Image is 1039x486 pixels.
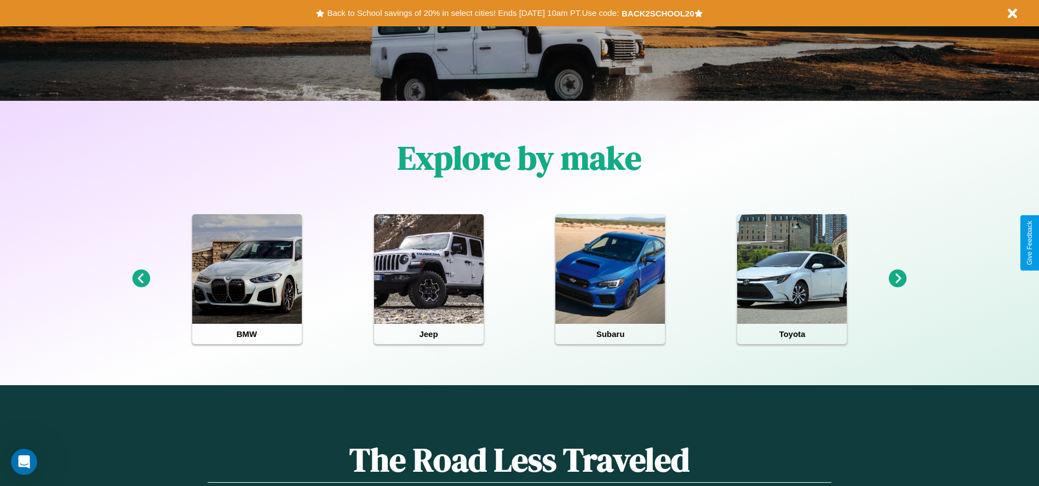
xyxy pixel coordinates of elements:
[324,5,621,21] button: Back to School savings of 20% in select cities! Ends [DATE] 10am PT.Use code:
[398,135,641,180] h1: Explore by make
[192,324,302,344] h4: BMW
[1026,221,1034,265] div: Give Feedback
[622,9,694,18] b: BACK2SCHOOL20
[208,437,831,483] h1: The Road Less Traveled
[11,449,37,475] iframe: Intercom live chat
[737,324,847,344] h4: Toyota
[374,324,484,344] h4: Jeep
[555,324,665,344] h4: Subaru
